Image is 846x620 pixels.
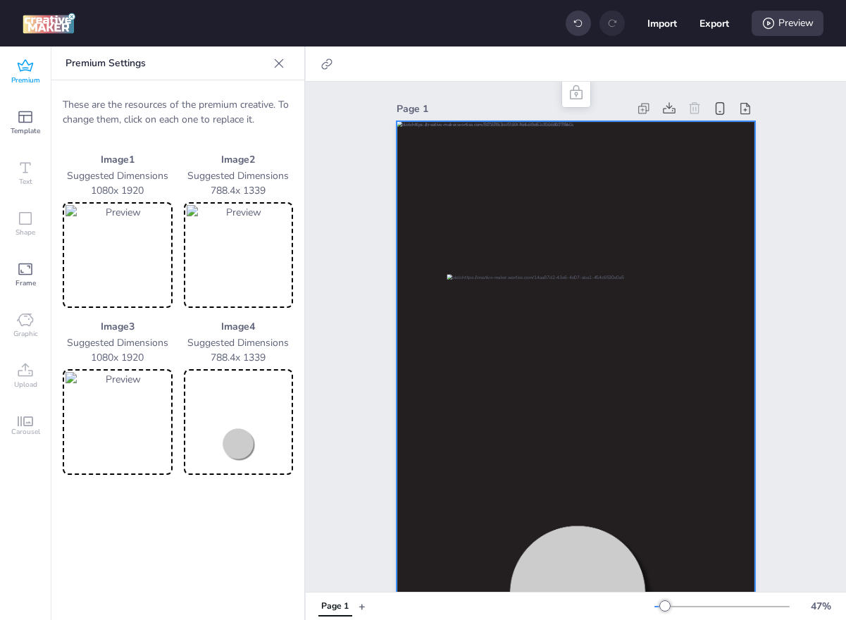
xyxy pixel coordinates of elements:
p: Image 1 [63,152,173,167]
p: Premium Settings [66,46,268,80]
div: Preview [752,11,823,36]
p: Suggested Dimensions [184,168,294,183]
img: Preview [187,372,291,472]
button: Import [647,8,677,38]
p: Suggested Dimensions [63,168,173,183]
p: 1080 x 1920 [63,183,173,198]
p: Suggested Dimensions [63,335,173,350]
span: Shape [15,227,35,238]
p: 788.4 x 1339 [184,350,294,365]
span: Graphic [13,328,38,340]
p: Suggested Dimensions [184,335,294,350]
span: Carousel [11,426,40,438]
div: Page 1 [321,600,349,613]
span: Premium [11,75,40,86]
button: Export [699,8,729,38]
img: Preview [66,372,170,472]
p: 1080 x 1920 [63,350,173,365]
p: Image 4 [184,319,294,334]
span: Upload [14,379,37,390]
div: Page 1 [397,101,628,116]
p: These are the resources of the premium creative. To change them, click on each one to replace it. [63,97,293,127]
span: Frame [15,278,36,289]
p: 788.4 x 1339 [184,183,294,198]
div: Tabs [311,594,359,619]
img: logo Creative Maker [23,13,75,34]
span: Text [19,176,32,187]
button: + [359,594,366,619]
span: Template [11,125,40,137]
div: 47 % [804,599,838,614]
p: Image 3 [63,319,173,334]
img: Preview [187,205,291,305]
img: Preview [66,205,170,305]
p: Image 2 [184,152,294,167]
